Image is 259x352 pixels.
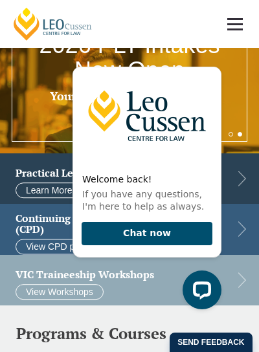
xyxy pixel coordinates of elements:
[62,43,227,320] iframe: LiveChat chat widget
[120,227,159,266] button: Open LiveChat chat widget
[12,6,94,41] a: [PERSON_NAME] Centre for Law
[16,168,232,180] h2: Practical Legal Training (PLT)
[16,239,118,254] a: View CPD programs
[16,269,232,281] a: VIC Traineeship Workshops
[238,132,242,137] button: 2
[16,213,232,236] a: Continuing ProfessionalDevelopment (CPD)
[16,325,243,342] h2: Programs & Courses
[16,284,104,300] a: View Workshops
[16,168,232,180] a: Practical LegalTraining (PLT)
[26,90,233,103] h3: Your legal career starts here
[229,132,233,137] button: 1
[16,213,232,236] h2: Continuing Professional Development (CPD)
[16,182,83,198] a: Learn More
[26,32,233,83] h2: 2026 PLT Intakes Now Open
